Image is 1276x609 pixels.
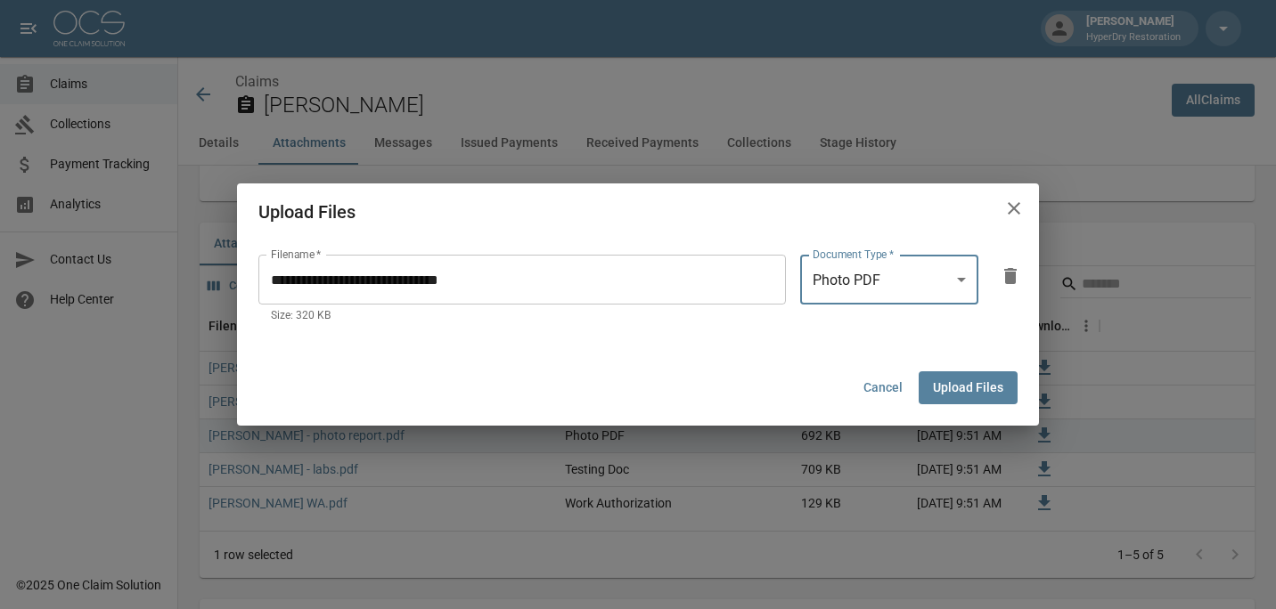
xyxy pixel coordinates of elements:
[813,247,894,262] label: Document Type
[237,183,1039,240] h2: Upload Files
[800,255,978,304] div: Photo PDF
[919,371,1018,404] button: Upload Files
[996,191,1032,226] button: close
[993,258,1028,294] button: delete
[271,247,321,262] label: Filename
[271,307,773,325] p: Size: 320 KB
[855,371,912,404] button: Cancel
